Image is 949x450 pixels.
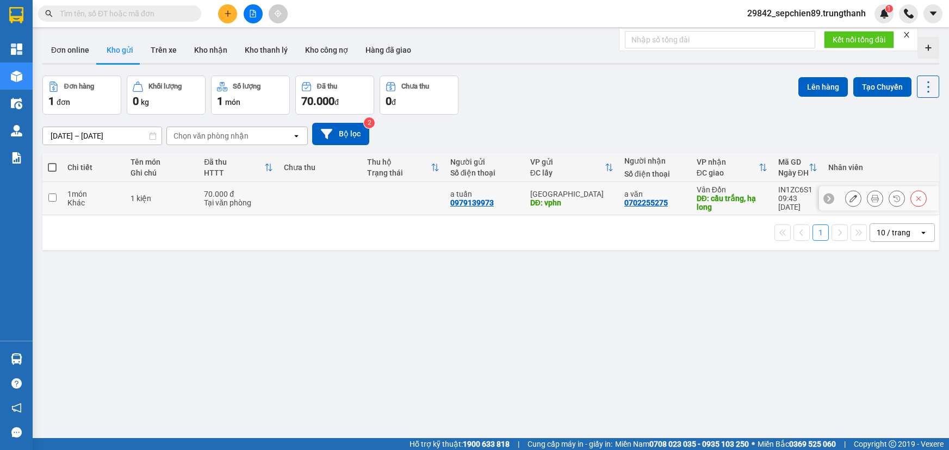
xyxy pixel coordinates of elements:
sup: 1 [885,5,893,12]
div: Ngày ĐH [778,168,809,177]
span: món [225,98,240,107]
span: | [844,438,846,450]
img: warehouse-icon [11,125,22,136]
svg: open [292,132,301,140]
button: Đã thu70.000đ [295,76,374,115]
div: IN1ZC6S1 [778,185,817,194]
div: ĐC giao [697,168,759,177]
span: file-add [249,10,257,17]
button: Hàng đã giao [357,37,420,63]
div: Mã GD [778,158,809,166]
sup: 2 [364,117,375,128]
div: Thu hộ [367,158,431,166]
svg: open [919,228,928,237]
span: ⚪️ [752,442,755,446]
span: 0 [133,95,139,108]
div: Vân Đồn [697,185,767,194]
span: kg [141,98,149,107]
th: Toggle SortBy [525,153,619,182]
div: Khối lượng [148,83,182,90]
span: message [11,427,22,437]
img: phone-icon [904,9,914,18]
button: Khối lượng0kg [127,76,206,115]
span: 1 [887,5,891,12]
span: 0 [386,95,392,108]
div: Số điện thoại [450,168,519,177]
span: Hỗ trợ kỹ thuật: [410,438,510,450]
img: dashboard-icon [11,43,22,55]
button: file-add [244,4,263,23]
input: Tìm tên, số ĐT hoặc mã đơn [60,8,188,20]
input: Select a date range. [43,127,162,145]
div: Chưa thu [401,83,429,90]
button: Tạo Chuyến [853,77,911,97]
button: Đơn online [42,37,98,63]
button: plus [218,4,237,23]
div: DĐ: vphn [530,198,613,207]
button: Kho công nợ [296,37,357,63]
div: a tuấn [450,190,519,198]
span: search [45,10,53,17]
div: VP gửi [530,158,605,166]
span: caret-down [928,9,938,18]
img: solution-icon [11,152,22,164]
button: Trên xe [142,37,185,63]
div: [GEOGRAPHIC_DATA] [530,190,613,198]
span: đ [392,98,396,107]
button: 1 [812,224,829,241]
div: 09:43 [DATE] [778,194,817,211]
img: warehouse-icon [11,98,22,109]
div: Chưa thu [284,163,356,172]
button: Kho thanh lý [236,37,296,63]
div: Đơn hàng [64,83,94,90]
img: icon-new-feature [879,9,889,18]
div: Tên món [131,158,193,166]
div: 0702255275 [624,198,668,207]
button: Đơn hàng1đơn [42,76,121,115]
div: 10 / trang [877,227,910,238]
th: Toggle SortBy [691,153,773,182]
th: Toggle SortBy [199,153,278,182]
span: 1 [48,95,54,108]
div: DĐ: cầu trắng, hạ long [697,194,767,211]
span: Kết nối tổng đài [833,34,885,46]
img: logo-vxr [9,7,23,23]
div: 70.000 đ [204,190,273,198]
button: aim [269,4,288,23]
span: đ [334,98,339,107]
input: Nhập số tổng đài [625,31,815,48]
img: warehouse-icon [11,353,22,365]
div: Chi tiết [67,163,120,172]
button: Bộ lọc [312,123,369,145]
span: 1 [217,95,223,108]
button: Kho nhận [185,37,236,63]
div: Ghi chú [131,168,193,177]
th: Toggle SortBy [773,153,823,182]
button: caret-down [923,4,942,23]
span: Miền Bắc [758,438,836,450]
div: 0979139973 [450,198,494,207]
div: HTTT [204,168,264,177]
span: copyright [889,440,896,448]
span: Cung cấp máy in - giấy in: [528,438,612,450]
button: Chưa thu0đ [380,76,458,115]
div: Tại văn phòng [204,198,273,207]
div: Đã thu [317,83,337,90]
span: notification [11,403,22,413]
button: Số lượng1món [211,76,290,115]
button: Kho gửi [98,37,142,63]
div: a văn [624,190,686,198]
span: | [518,438,519,450]
div: ĐC lấy [530,168,605,177]
span: close [903,31,910,39]
span: plus [224,10,232,17]
strong: 0708 023 035 - 0935 103 250 [649,440,749,448]
div: Tạo kho hàng mới [917,37,939,59]
div: Người nhận [624,157,686,165]
span: aim [274,10,282,17]
span: đơn [57,98,70,107]
div: Người gửi [450,158,519,166]
div: Chọn văn phòng nhận [173,130,249,141]
th: Toggle SortBy [362,153,445,182]
strong: 1900 633 818 [463,440,510,448]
